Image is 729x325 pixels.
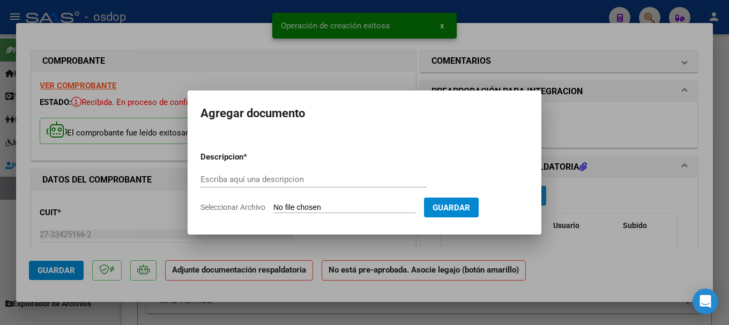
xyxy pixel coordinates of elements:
[693,289,718,314] div: Open Intercom Messenger
[424,198,479,217] button: Guardar
[200,103,529,124] h2: Agregar documento
[200,203,265,211] span: Seleccionar Archivo
[433,203,470,213] span: Guardar
[200,151,299,163] p: Descripcion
